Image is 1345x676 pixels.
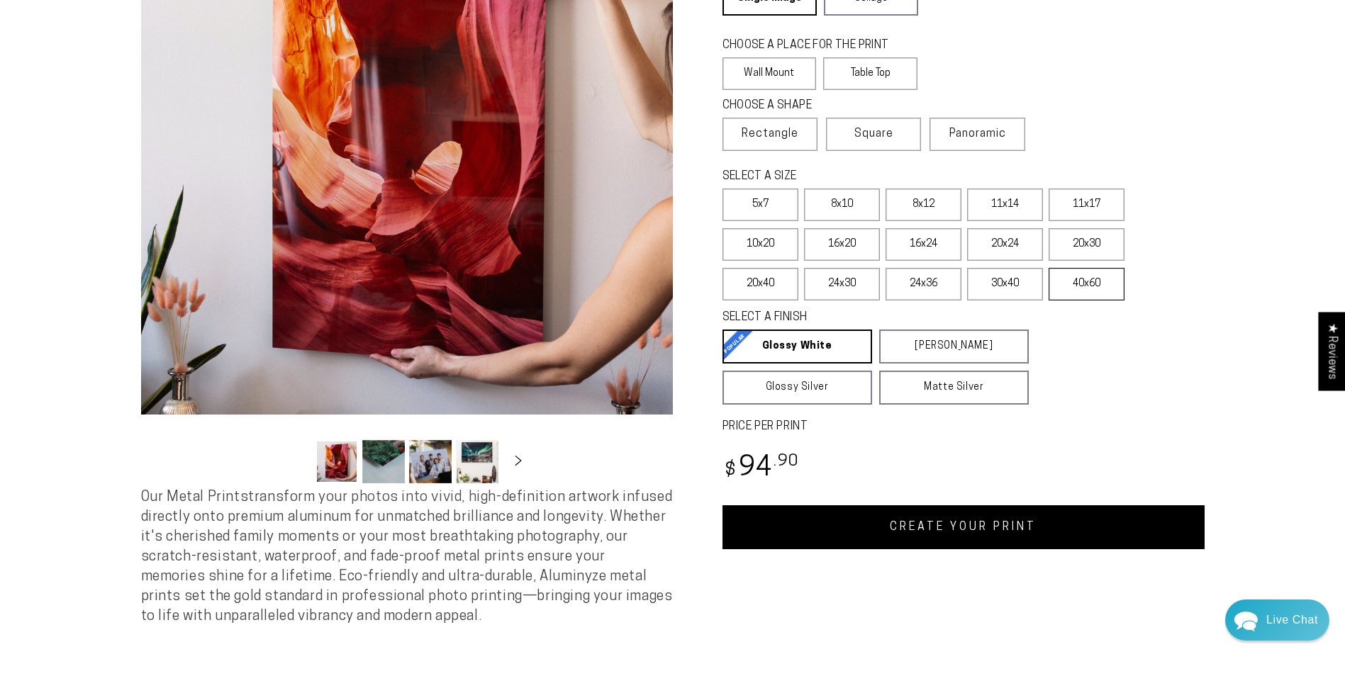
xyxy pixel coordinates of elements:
[722,268,798,300] label: 20x40
[722,188,798,221] label: 5x7
[722,329,872,364] a: Glossy White
[804,228,880,261] label: 16x20
[967,228,1043,261] label: 20x24
[1049,188,1124,221] label: 11x17
[774,454,799,470] sup: .90
[886,268,961,300] label: 24x36
[722,419,1205,435] label: PRICE PER PRINT
[1049,268,1124,300] label: 40x60
[854,125,893,142] span: Square
[456,440,498,483] button: Load image 4 in gallery view
[879,329,1029,364] a: [PERSON_NAME]
[1318,312,1345,390] div: Click to open Judge.me floating reviews tab
[949,128,1006,140] span: Panoramic
[804,268,880,300] label: 24x30
[967,268,1043,300] label: 30x40
[722,98,907,114] legend: CHOOSE A SHAPE
[722,57,817,90] label: Wall Mount
[1266,599,1318,641] div: Contact Us Directly
[362,440,405,483] button: Load image 2 in gallery view
[879,371,1029,405] a: Matte Silver
[804,188,880,221] label: 8x10
[722,228,798,261] label: 10x20
[722,38,905,54] legend: CHOOSE A PLACE FOR THE PRINT
[722,371,872,405] a: Glossy Silver
[141,490,673,624] span: Our Metal Prints transform your photos into vivid, high-definition artwork infused directly onto ...
[722,169,1006,185] legend: SELECT A SIZE
[823,57,917,90] label: Table Top
[886,188,961,221] label: 8x12
[316,440,358,483] button: Load image 1 in gallery view
[1049,228,1124,261] label: 20x30
[409,440,452,483] button: Load image 3 in gallery view
[1225,599,1329,641] div: Chat widget toggle
[280,446,311,477] button: Slide left
[722,505,1205,549] a: CREATE YOUR PRINT
[742,125,798,142] span: Rectangle
[886,228,961,261] label: 16x24
[725,461,737,480] span: $
[722,455,800,483] bdi: 94
[967,188,1043,221] label: 11x14
[722,310,995,326] legend: SELECT A FINISH
[503,446,534,477] button: Slide right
